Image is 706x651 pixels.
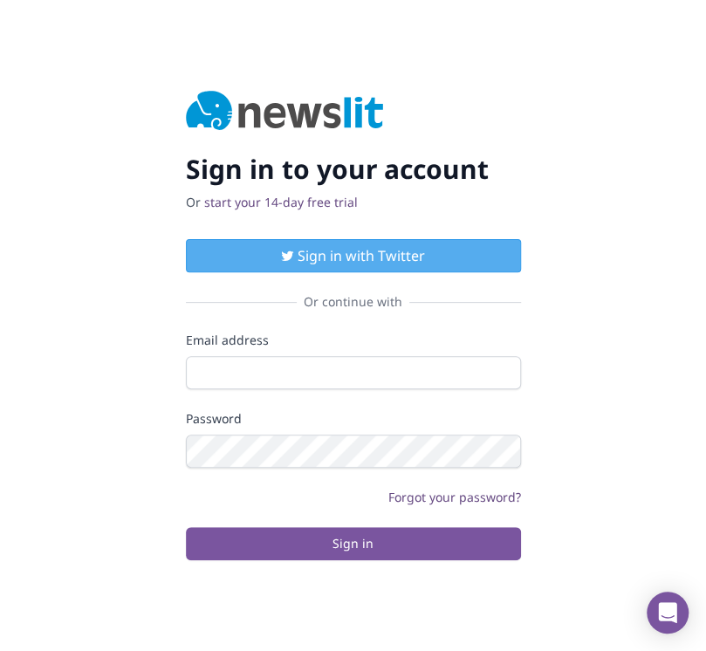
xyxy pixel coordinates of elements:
[186,91,384,133] img: Newslit
[186,410,521,428] label: Password
[186,332,521,349] label: Email address
[186,194,521,211] p: Or
[388,489,521,505] a: Forgot your password?
[204,194,358,210] a: start your 14-day free trial
[297,293,409,311] span: Or continue with
[186,239,521,272] button: Sign in with Twitter
[186,154,521,185] h2: Sign in to your account
[186,527,521,560] button: Sign in
[647,592,689,634] div: Open Intercom Messenger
